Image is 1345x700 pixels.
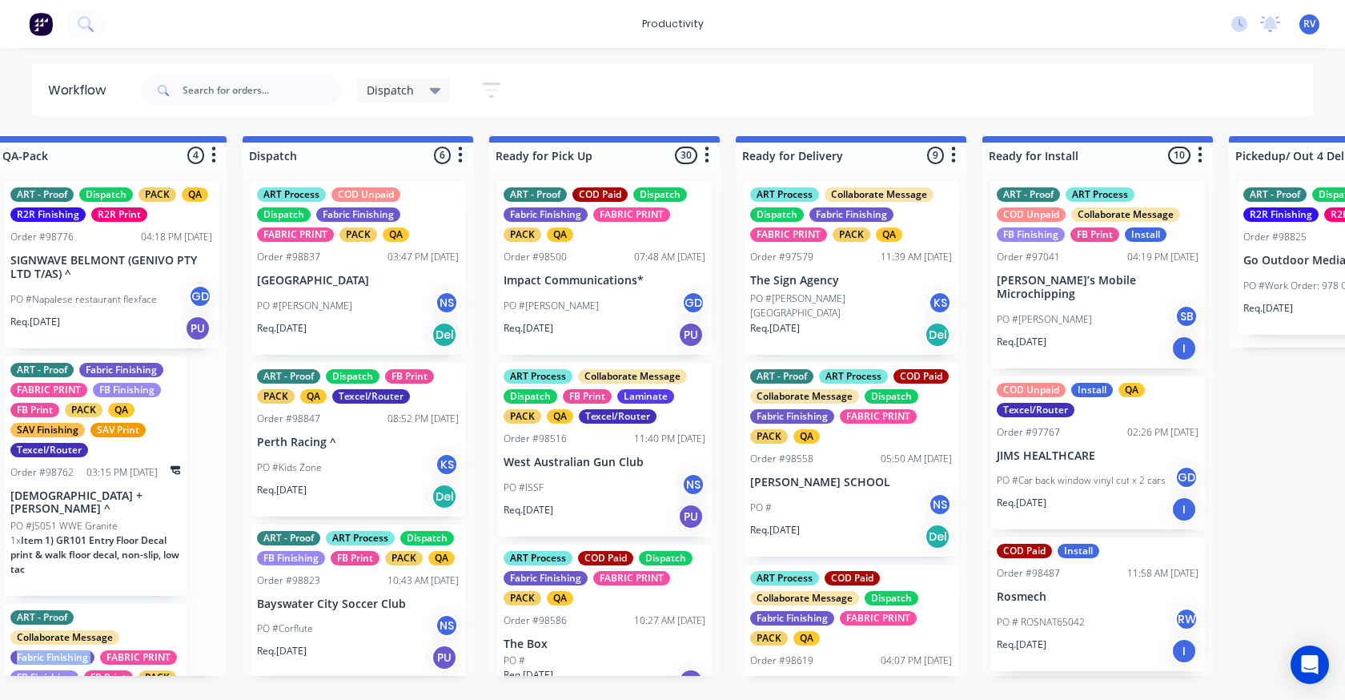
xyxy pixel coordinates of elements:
div: PACK [833,227,870,242]
div: I [1171,638,1197,664]
div: ART - ProofART ProcessCOD PaidCollaborate MessageDispatchFabric FinishingFABRIC PRINTPACKQAOrder ... [744,363,958,557]
div: 04:18 PM [DATE] [141,230,212,244]
div: 10:43 AM [DATE] [387,573,459,588]
div: PACK [339,227,377,242]
p: PO # ROSNAT65042 [997,615,1085,630]
p: SIGNWAVE BELMONT (GENIVO PTY LTD T/AS) ^ [10,254,212,281]
p: PO #[PERSON_NAME][GEOGRAPHIC_DATA] [750,292,928,320]
div: QA [300,389,327,404]
div: ART - Proof [10,187,74,202]
div: FABRIC PRINT [10,383,87,397]
div: FB Print [563,389,612,404]
div: FB Finishing [10,670,78,685]
div: Order #97767 [997,425,1060,440]
div: PACK [750,429,788,444]
div: PU [678,669,704,694]
div: FABRIC PRINT [840,611,917,626]
div: R2R Print [91,207,147,222]
div: Del [925,524,950,549]
p: [PERSON_NAME] SCHOOL [750,476,952,489]
div: RW [1174,607,1198,631]
div: FB Print [84,670,133,685]
div: COD Unpaid [331,187,400,202]
div: Order #98586 [504,614,567,628]
div: FABRIC PRINT [840,409,917,424]
p: [GEOGRAPHIC_DATA] [257,274,459,288]
div: 07:48 AM [DATE] [634,250,705,264]
div: PACK [65,403,102,417]
p: Req. [DATE] [504,668,553,682]
div: 11:40 PM [DATE] [634,432,705,446]
div: PU [678,322,704,348]
div: Dispatch [865,389,918,404]
div: Order #98619 [750,654,813,668]
div: COD Paid [825,571,880,585]
div: 11:58 AM [DATE] [1127,566,1198,581]
div: ART - Proof [1243,187,1307,202]
p: Req. [DATE] [750,321,800,336]
div: ART Process [326,531,395,545]
p: PO #J5051 WWE Granite [10,519,118,533]
div: ART - Proof [257,369,320,384]
div: PACK [139,670,176,685]
div: 10:27 AM [DATE] [634,614,705,628]
img: Factory [29,12,53,36]
div: Dispatch [865,591,918,605]
div: Dispatch [750,207,804,222]
div: 03:47 PM [DATE] [387,250,459,264]
div: ART - Proof [750,369,813,384]
p: Req. [DATE] [257,483,307,497]
div: ART Process [1066,187,1134,202]
div: FB Print [331,551,379,565]
div: QA [108,403,134,417]
div: PACK [257,389,295,404]
p: PO #[PERSON_NAME] [997,312,1092,327]
div: KS [928,291,952,315]
div: PU [432,645,457,670]
div: QA [1118,383,1145,397]
div: Texcel/Router [332,389,410,404]
div: Order #98500 [504,250,567,264]
div: QA [547,227,573,242]
div: Dispatch [639,551,693,565]
div: QA [428,551,455,565]
div: 02:26 PM [DATE] [1127,425,1198,440]
div: Del [432,322,457,348]
div: ART - Proof [10,363,74,377]
div: Fabric Finishing [809,207,893,222]
div: Order #97579 [750,250,813,264]
p: Bayswater City Soccer Club [257,597,459,611]
p: PO #[PERSON_NAME] [257,299,352,313]
p: JIMS HEALTHCARE [997,449,1198,463]
div: Order #98487 [997,566,1060,581]
div: Install [1071,383,1113,397]
div: Dispatch [504,389,557,404]
p: PO #[PERSON_NAME] [504,299,599,313]
div: Fabric Finishing [79,363,163,377]
div: Collaborate Message [578,369,687,384]
div: ART - ProofDispatchPACKQAR2R FinishingR2R PrintOrder #9877604:18 PM [DATE]SIGNWAVE BELMONT (GENIV... [4,181,219,348]
div: PACK [504,227,541,242]
p: [PERSON_NAME]’s Mobile Microchipping [997,274,1198,301]
span: Dispatch [367,82,414,99]
div: Collaborate Message [10,630,119,645]
div: SAV Finishing [10,423,85,437]
div: Install [1125,227,1166,242]
div: Open Intercom Messenger [1291,646,1329,684]
span: Item 1) GR101 Entry Floor Decal print & walk floor decal, non-slip, low tac [10,533,179,576]
div: FB Print [385,369,434,384]
div: ART - ProofART ProcessCOD UnpaidCollaborate MessageFB FinishingFB PrintInstallOrder #9704104:19 P... [990,181,1205,368]
div: 03:15 PM [DATE] [86,465,158,480]
div: ART - ProofART ProcessDispatchFB FinishingFB PrintPACKQAOrder #9882310:43 AM [DATE]Bayswater City... [251,525,465,678]
div: FB Print [10,403,59,417]
div: FABRIC PRINT [593,571,670,585]
div: QA [793,631,820,646]
div: ART - Proof [504,187,567,202]
div: Dispatch [326,369,379,384]
p: Req. [DATE] [10,315,60,329]
div: QA [793,429,820,444]
div: Order #98558 [750,452,813,466]
div: Order #98516 [504,432,567,446]
div: Fabric Finishing [10,650,94,665]
div: QA [876,227,902,242]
